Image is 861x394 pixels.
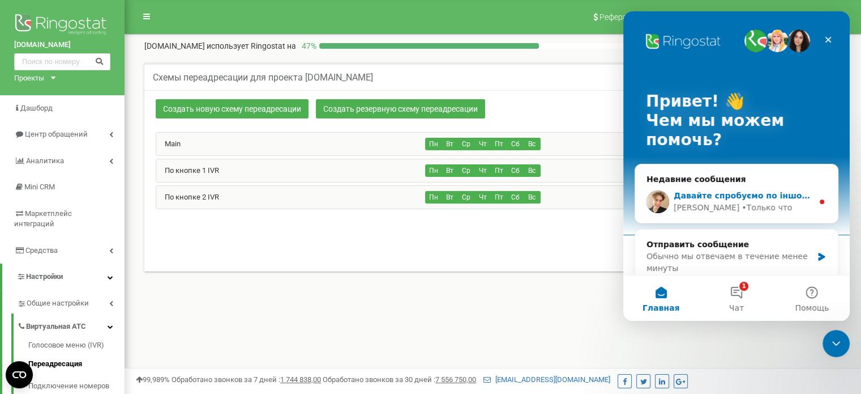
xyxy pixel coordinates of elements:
button: Пт [491,191,508,204]
div: Обычно мы отвечаем в течение менее минуты [23,239,189,263]
a: Создать новую схему переадресации [156,99,309,118]
span: Чат [106,293,121,300]
a: Создать резервную схему переадресации [316,99,485,118]
a: Голосовое меню (IVR) [28,340,125,354]
button: Вс [524,164,541,177]
iframe: Intercom live chat [623,11,850,321]
p: [DOMAIN_NAME] [144,40,296,52]
a: [EMAIL_ADDRESS][DOMAIN_NAME] [483,375,610,384]
span: Помощь [172,293,205,300]
button: Пн [425,138,442,150]
span: Реферальная программа [599,12,693,22]
a: [DOMAIN_NAME] [14,40,110,50]
button: Чт [474,191,491,204]
div: Отправить сообщение [23,227,189,239]
span: использует Ringostat на [207,41,296,50]
span: Маркетплейс интеграций [14,209,72,228]
a: Main [156,139,181,148]
div: [PERSON_NAME] [50,190,116,202]
button: Вт [442,191,459,204]
span: Аналитика [26,156,64,165]
span: Обработано звонков за 30 дней : [323,375,476,384]
button: Вт [442,138,459,150]
u: 7 556 750,00 [435,375,476,384]
span: Виртуальная АТС [26,321,86,332]
span: Дашборд [20,104,53,112]
button: Чт [474,164,491,177]
div: Проекты [14,73,44,84]
span: Обработано звонков за 7 дней : [172,375,321,384]
iframe: Intercom live chat [823,330,850,357]
button: Чт [474,138,491,150]
button: Сб [507,138,524,150]
span: 99,989% [136,375,170,384]
a: По кнопке 2 IVR [156,193,219,201]
button: Вс [524,138,541,150]
span: Общие настройки [27,298,89,309]
a: Общие настройки [17,290,125,313]
button: Open CMP widget [6,361,33,388]
div: • Только что [118,190,169,202]
a: Виртуальная АТС [17,313,125,337]
button: Пн [425,191,442,204]
button: Ср [458,191,475,204]
input: Поиск по номеру [14,53,110,70]
button: Сб [507,191,524,204]
button: Чат [75,264,151,310]
span: Mini CRM [24,183,55,191]
div: Закрыть [195,18,215,39]
span: Настройки [26,272,63,281]
h5: Схемы переадресации для проекта [DOMAIN_NAME] [153,73,373,83]
a: По кнопке 1 IVR [156,166,219,175]
button: Сб [507,164,524,177]
button: Пт [491,138,508,150]
button: Ср [458,138,475,150]
div: Отправить сообщениеОбычно мы отвечаем в течение менее минуты [11,218,215,273]
span: Средства [25,246,58,255]
span: Центр обращений [25,130,88,138]
button: Пн [425,164,442,177]
button: Вс [524,191,541,204]
a: Переадресация [28,353,125,375]
button: Вт [442,164,459,177]
span: Главная [19,293,57,300]
p: 47 % [296,40,319,52]
button: Пт [491,164,508,177]
u: 1 744 838,00 [280,375,321,384]
button: Ср [458,164,475,177]
img: Ringostat logo [14,11,110,40]
a: Настройки [2,264,125,290]
button: Помощь [151,264,226,310]
span: Давайте спробуємо по іншому налаштувати, а як повинні бути підписані послуги? По кнопці 1 та 2? [50,180,512,189]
